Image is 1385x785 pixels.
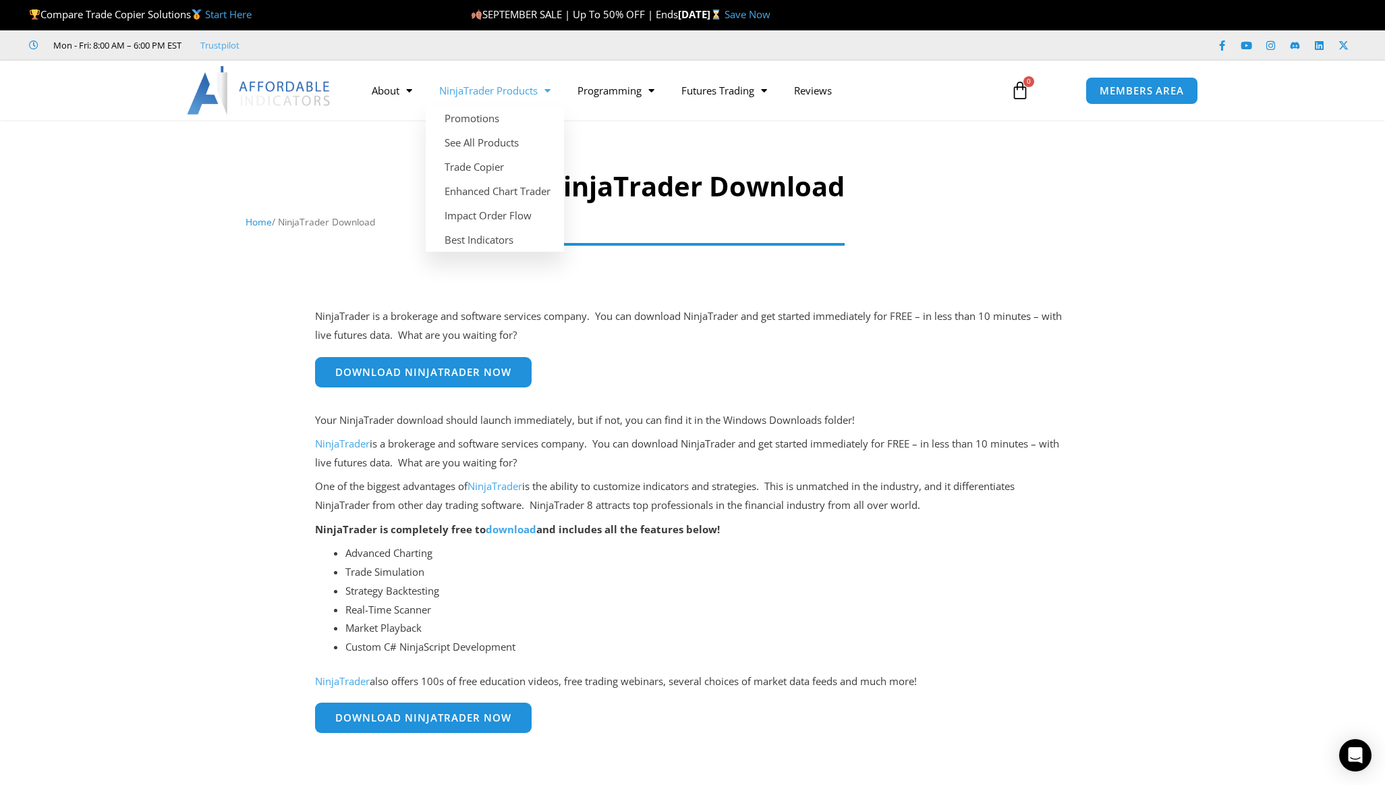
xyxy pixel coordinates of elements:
p: also offers 100s of free education videos, free trading webinars, several choices of market data ... [315,672,1071,691]
a: About [358,75,426,106]
a: NinjaTrader [468,479,522,493]
img: 🏆 [30,9,40,20]
h1: NinjaTrader Download [246,167,1139,205]
a: Download NinjaTrader Now [315,357,532,387]
a: Reviews [781,75,845,106]
img: LogoAI | Affordable Indicators – NinjaTrader [187,66,332,115]
img: 🍂 [472,9,482,20]
img: ⌛ [711,9,721,20]
a: See All Products [426,130,564,155]
span: MEMBERS AREA [1100,86,1184,96]
p: is a brokerage and software services company. You can download NinjaTrader and get started immedi... [315,435,1071,472]
ul: NinjaTrader Products [426,106,564,252]
a: Best Indicators [426,227,564,252]
span: Download NinjaTrader Now [335,367,511,377]
li: Strategy Backtesting [345,582,1071,601]
a: Save Now [725,7,770,21]
a: NinjaTrader Products [426,75,564,106]
p: Your NinjaTrader download should launch immediately, but if not, you can find it in the Windows D... [315,411,1071,430]
strong: NinjaTrader is completely free to and includes all the features below! [315,522,720,536]
a: Impact Order Flow [426,203,564,227]
li: Custom C# NinjaScript Development [345,638,1071,657]
a: MEMBERS AREA [1085,77,1198,105]
a: Home [246,215,272,228]
span: Mon - Fri: 8:00 AM – 6:00 PM EST [50,37,181,53]
a: 0 [990,71,1050,110]
span: Download NinjaTrader Now [335,713,511,723]
a: Enhanced Chart Trader [426,179,564,203]
li: Market Playback [345,619,1071,638]
a: NinjaTrader [315,437,370,450]
a: Trade Copier [426,155,564,179]
a: Trustpilot [200,37,239,53]
span: 0 [1023,76,1034,87]
img: 🥇 [192,9,202,20]
li: Advanced Charting [345,544,1071,563]
a: Download NinjaTrader Now [315,703,532,733]
div: Open Intercom Messenger [1339,739,1372,772]
span: SEPTEMBER SALE | Up To 50% OFF | Ends [471,7,678,21]
span: Compare Trade Copier Solutions [29,7,252,21]
a: Promotions [426,106,564,130]
li: Real-Time Scanner [345,601,1071,620]
a: download [486,522,536,536]
strong: [DATE] [678,7,725,21]
a: Programming [564,75,668,106]
p: NinjaTrader is a brokerage and software services company. You can download NinjaTrader and get st... [315,307,1071,345]
a: Start Here [205,7,252,21]
a: NinjaTrader [315,674,370,688]
nav: Breadcrumb [246,213,1139,231]
a: Futures Trading [668,75,781,106]
nav: Menu [358,75,995,106]
li: Trade Simulation [345,563,1071,582]
p: One of the biggest advantages of is the ability to customize indicators and strategies. This is u... [315,477,1071,515]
